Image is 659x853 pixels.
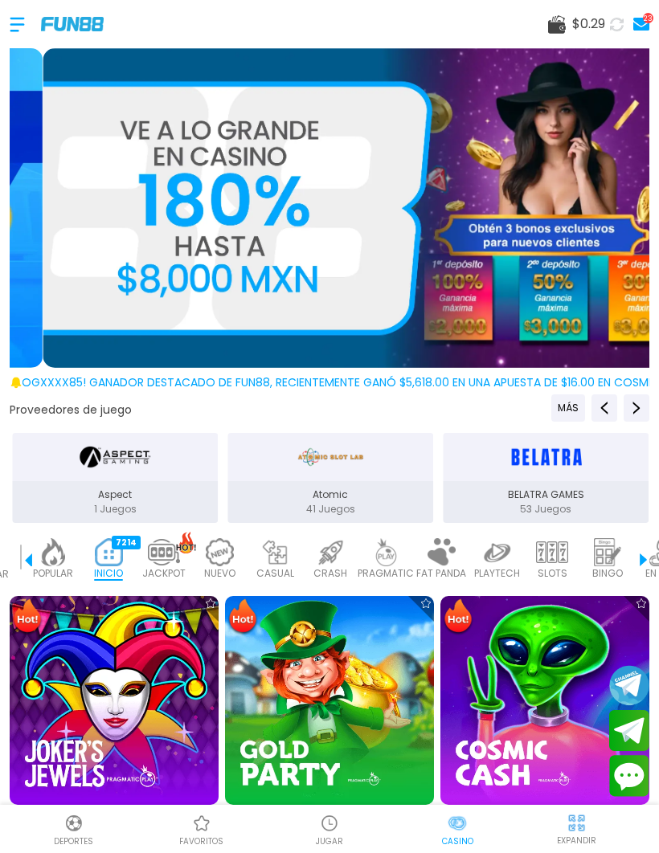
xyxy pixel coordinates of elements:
[320,814,339,833] img: Casino Jugar
[591,538,624,566] img: bingo_light.webp
[591,394,617,422] button: Previous providers
[609,710,649,752] button: Join telegram
[148,538,180,566] img: jackpot_light.webp
[442,598,474,636] img: Hot
[33,566,73,581] p: POPULAR
[609,664,649,706] button: Join telegram channel
[227,488,433,502] p: Atomic
[314,538,346,566] img: crash_light.webp
[225,596,434,805] img: Gold Party
[557,835,596,847] p: EXPANDIR
[176,532,196,553] img: hot
[592,566,623,581] p: BINGO
[10,402,132,418] button: Proveedores de juego
[203,538,235,566] img: new_light.webp
[223,431,438,524] button: Atomic
[7,431,223,524] button: Aspect
[256,566,294,581] p: CASUAL
[572,14,605,34] span: $ 0.29
[442,835,473,847] p: Casino
[94,566,123,581] p: INICIO
[394,811,522,847] a: CasinoCasinoCasino
[643,13,653,23] div: 23
[227,502,433,516] p: 41 Juegos
[41,17,104,31] img: Company Logo
[11,598,43,636] img: Hot
[112,536,141,549] div: 7214
[12,488,218,502] p: Aspect
[295,439,366,475] img: Atomic
[506,439,586,475] img: BELATRA GAMES
[12,502,218,516] p: 1 Juegos
[624,394,649,422] button: Next providers
[92,538,125,566] img: home_active.webp
[179,835,223,847] p: favoritos
[438,431,653,524] button: BELATRA GAMES
[551,394,585,422] button: Previous providers
[10,811,137,847] a: DeportesDeportesDeportes
[204,566,235,581] p: NUEVO
[10,596,219,805] img: Joker's Jewels
[440,596,649,805] img: Cosmic Cash
[474,566,520,581] p: PLAYTECH
[609,755,649,797] button: Contact customer service
[567,813,587,833] img: hide
[137,811,265,847] a: Casino FavoritosCasino Favoritosfavoritos
[227,598,259,636] img: Hot
[443,502,649,516] p: 53 Juegos
[416,566,466,581] p: FAT PANDA
[64,814,84,833] img: Deportes
[358,566,414,581] p: PRAGMATIC
[370,538,402,566] img: pragmatic_light.webp
[481,538,513,566] img: playtech_light.webp
[54,835,93,847] p: Deportes
[443,488,649,502] p: BELATRA GAMES
[37,538,69,566] img: popular_light.webp
[313,566,347,581] p: CRASH
[192,814,211,833] img: Casino Favoritos
[538,566,567,581] p: SLOTS
[80,439,150,475] img: Aspect
[628,13,649,35] a: 23
[425,538,457,566] img: fat_panda_light.webp
[259,538,291,566] img: casual_light.webp
[265,811,393,847] a: Casino JugarCasino JugarJUGAR
[536,538,568,566] img: slots_light.webp
[142,566,186,581] p: JACKPOT
[316,835,343,847] p: JUGAR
